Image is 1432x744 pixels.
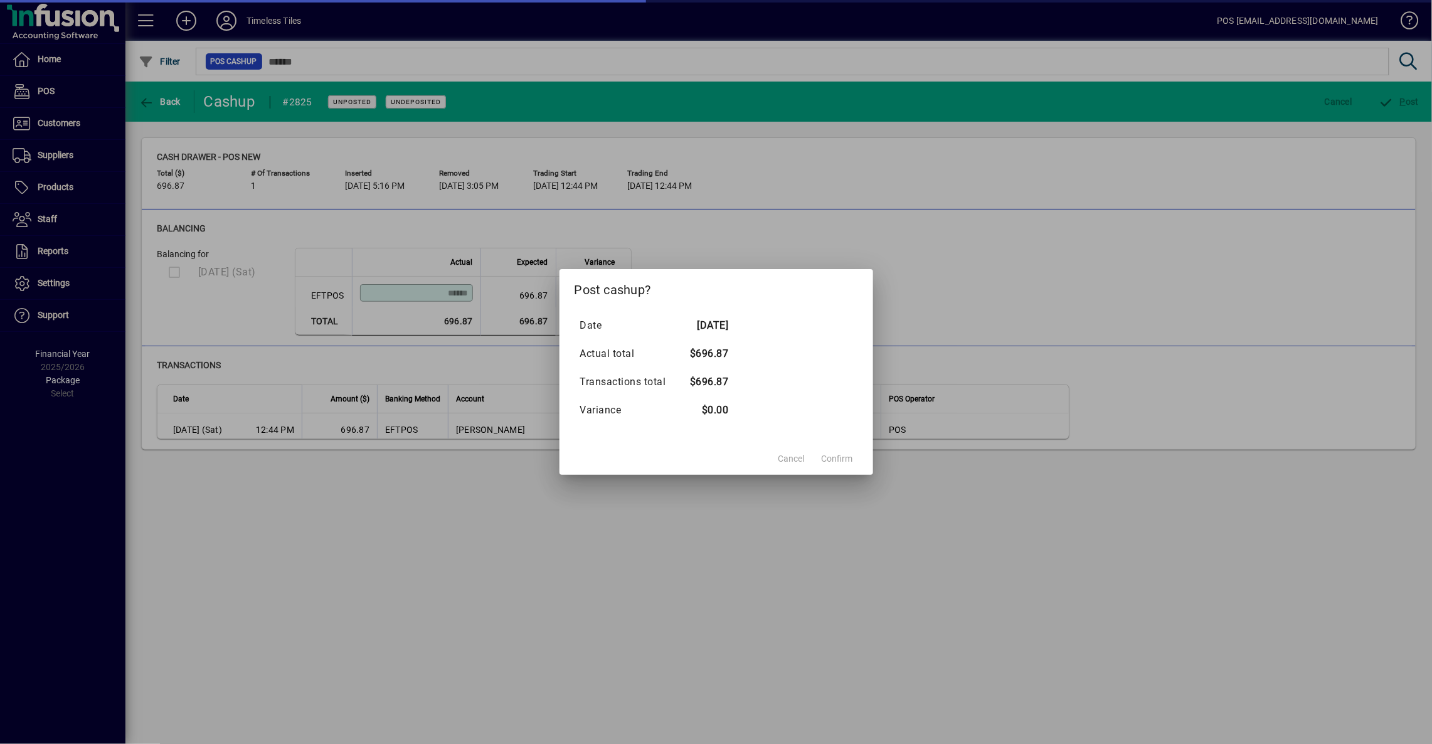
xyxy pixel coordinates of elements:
[580,368,679,396] td: Transactions total
[679,368,729,396] td: $696.87
[679,311,729,339] td: [DATE]
[580,311,679,339] td: Date
[679,339,729,368] td: $696.87
[679,396,729,424] td: $0.00
[580,339,679,368] td: Actual total
[580,396,679,424] td: Variance
[560,269,873,306] h2: Post cashup?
